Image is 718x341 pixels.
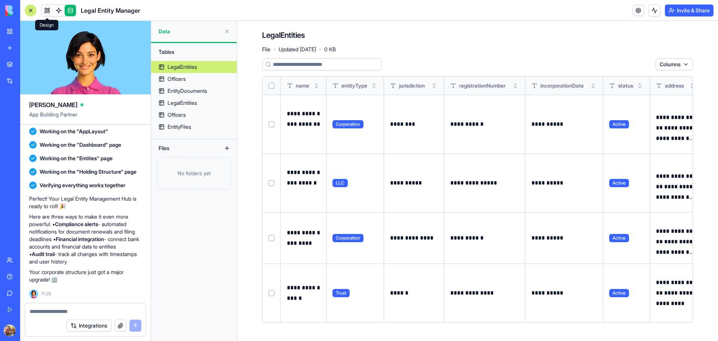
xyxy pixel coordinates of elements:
a: LegalEntities [151,97,237,109]
button: Toggle sort [313,82,320,89]
span: name [296,82,309,89]
div: Shelly says… [6,43,144,94]
img: Ella_00000_wcx2te.png [29,289,38,298]
span: 11:25 [41,291,51,297]
span: Active [609,289,629,297]
span: Corporation [332,234,363,242]
div: Design [35,20,58,30]
button: Columns [656,58,693,70]
div: LegalEntities [168,99,197,107]
span: Corporation [332,120,363,128]
span: Working on the "AppLayout" [40,128,108,135]
button: Toggle sort [636,82,644,89]
div: Welcome to Blocks 🙌 I'm here if you have any questions! [12,59,117,73]
p: Perfect! Your Legal Entity Management Hub is ready to roll! 🎉 [29,195,142,210]
button: Select row [269,180,274,186]
img: logo [5,5,52,16]
span: · [273,43,276,55]
button: Select row [269,290,274,296]
textarea: Message… [6,229,143,242]
span: LLC [332,179,348,187]
span: [PERSON_NAME] [29,100,77,109]
span: entityType [341,82,367,89]
a: Officers [151,73,237,85]
div: No folders yet [157,157,231,189]
div: Tables [155,46,233,58]
div: LegalEntities [168,63,197,71]
p: Your corporate structure just got a major upgrade! 🏢 [29,268,142,283]
span: incorporationDate [540,82,584,89]
span: Active [609,234,629,242]
span: Verifying everything works together [40,182,125,189]
span: 0 KB [324,46,336,53]
span: Working on the "Entities" page [40,155,113,162]
button: Select all [269,83,274,89]
button: Toggle sort [430,82,438,89]
span: Working on the "Dashboard" page [40,141,121,149]
span: App Building Partner [29,111,142,124]
span: · [319,43,321,55]
button: Select row [269,235,274,241]
span: status [618,82,633,89]
span: Active [609,179,629,187]
h4: LegalEntities [262,30,305,40]
span: Legal Entity Manager [81,6,140,15]
div: Shelly • 13m ago [12,79,51,84]
span: jurisdiction [399,82,425,89]
button: Emoji picker [12,245,18,251]
img: ACg8ocKg7W255ZJOuvZw5wMdSJM8mafhLmBSg11bbO8qrDIyKahtrtsrBA=s96-c [4,325,16,337]
button: Toggle sort [589,82,597,89]
button: Gif picker [24,245,30,251]
a: LegalEntities [151,61,237,73]
div: EntityDocuments [168,87,207,95]
div: Hey Bar 👋 [12,48,117,55]
div: EntityFiles [168,123,191,131]
div: Officers [168,111,186,119]
span: Active [609,120,629,128]
div: Hey Bar 👋Welcome to Blocks 🙌 I'm here if you have any questions!Shelly • 13m ago [6,43,123,78]
button: Toggle sort [370,82,378,89]
span: Working on the "Holding Structure" page [40,168,136,176]
a: EntityDocuments [151,85,237,97]
span: Trust [332,289,350,297]
span: registrationNumber [459,82,506,89]
strong: Financial integration [56,236,104,242]
button: Integrations [67,320,111,332]
button: Toggle sort [688,82,696,89]
button: Toggle sort [512,82,519,89]
button: Invite & Share [665,4,714,16]
button: Start recording [47,245,53,251]
span: Data [159,28,221,35]
div: Officers [168,75,186,83]
button: go back [5,3,19,17]
div: Files [155,142,215,154]
img: Profile image for Shelly [21,4,33,16]
button: Upload attachment [36,245,42,251]
span: address [665,82,684,89]
button: Send a message… [128,242,140,254]
button: Select row [269,121,274,127]
strong: Audit trail [32,251,55,257]
a: EntityFiles [151,121,237,133]
span: Updated [DATE] [279,46,316,53]
h1: Shelly [36,4,54,9]
div: Close [131,3,145,16]
button: Home [117,3,131,17]
span: File [262,46,270,53]
a: Officers [151,109,237,121]
p: Active 13h ago [36,9,73,17]
p: Here are three ways to make it even more powerful: • - automated notifications for document renew... [29,213,142,265]
a: No folders yet [151,157,237,189]
strong: Compliance alerts [55,221,98,227]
